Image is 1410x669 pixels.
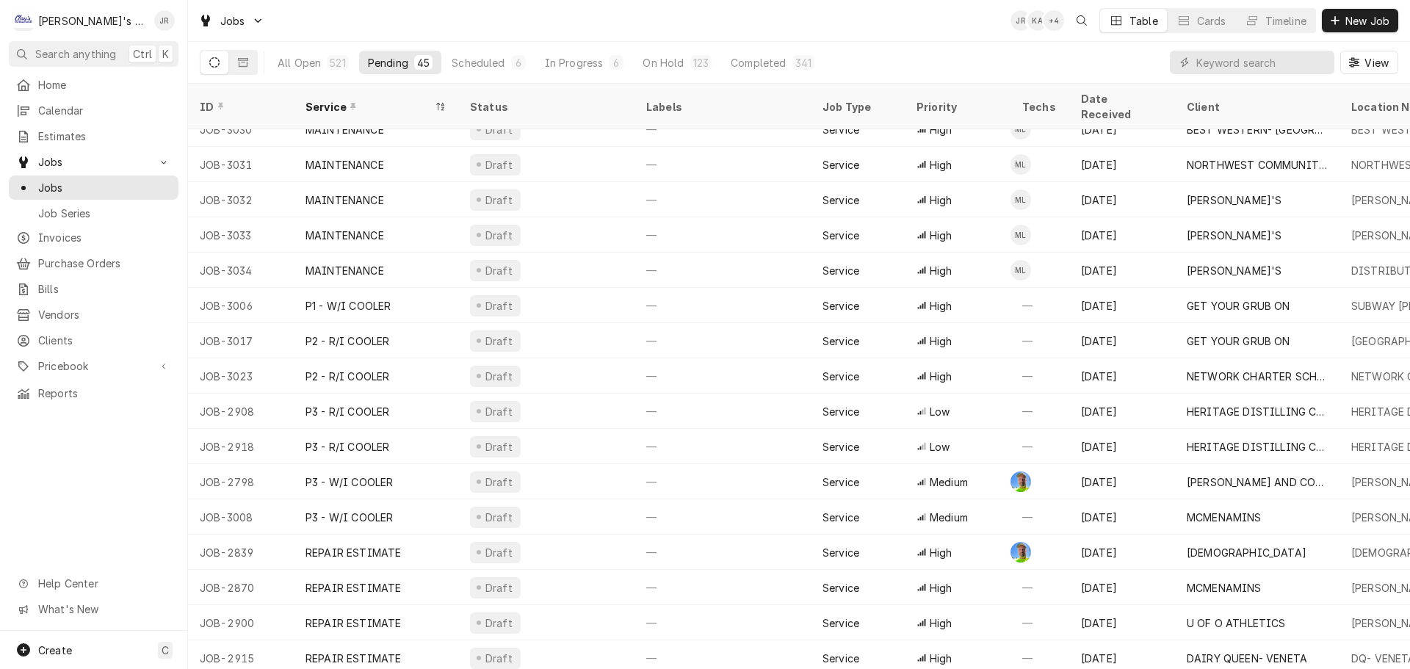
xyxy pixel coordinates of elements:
div: Service [822,298,859,314]
div: — [634,499,811,535]
div: — [634,323,811,358]
a: Jobs [9,176,178,200]
div: C [13,10,34,31]
div: KA [1027,10,1048,31]
button: Search anythingCtrlK [9,41,178,67]
div: HERITAGE DISTILLING COMPANY [1187,404,1328,419]
span: Search anything [35,46,116,62]
div: — [634,535,811,570]
a: Go to Jobs [9,150,178,174]
div: REPAIR ESTIMATE [305,545,401,560]
span: High [930,228,952,243]
div: — [634,570,811,605]
div: REPAIR ESTIMATE [305,615,401,631]
div: Greg Austin's Avatar [1010,542,1031,563]
div: Mikah Levitt-Freimuth's Avatar [1010,225,1031,245]
div: NORTHWEST COMMUNITY CREDIT UNION [1187,157,1328,173]
div: ML [1010,260,1031,281]
div: GET YOUR GRUB ON [1187,333,1290,349]
span: Home [38,77,171,93]
div: — [634,253,811,288]
span: Estimates [38,129,171,144]
div: Service [822,404,859,419]
div: P3 - W/I COOLER [305,474,393,490]
div: Date Received [1081,91,1160,122]
div: [PERSON_NAME]'s Refrigeration [38,13,146,29]
div: Client [1187,99,1325,115]
div: [DATE] [1069,535,1175,570]
div: 45 [417,55,430,70]
div: — [1010,394,1069,429]
div: JOB-3023 [188,358,294,394]
div: JR [1010,10,1031,31]
button: New Job [1322,9,1398,32]
span: Low [930,404,950,419]
span: Jobs [38,154,149,170]
div: JOB-3033 [188,217,294,253]
div: ML [1010,225,1031,245]
div: Pending [368,55,408,70]
div: 341 [795,55,811,70]
span: New Job [1342,13,1392,29]
span: Job Series [38,206,171,221]
div: P3 - R/I COOLER [305,439,389,455]
div: [DATE] [1069,429,1175,464]
span: Jobs [38,180,171,195]
div: Table [1129,13,1158,29]
span: High [930,298,952,314]
div: JOB-3030 [188,112,294,147]
span: View [1362,55,1392,70]
div: P2 - R/I COOLER [305,333,389,349]
div: — [1010,605,1069,640]
a: Bills [9,277,178,301]
div: P3 - R/I COOLER [305,404,389,419]
span: High [930,651,952,666]
div: Draft [483,474,515,490]
span: Pricebook [38,358,149,374]
div: — [634,217,811,253]
span: High [930,369,952,384]
div: JOB-3031 [188,147,294,182]
span: Ctrl [133,46,152,62]
div: — [634,112,811,147]
div: DAIRY QUEEN- VENETA [1187,651,1307,666]
div: 6 [514,55,523,70]
div: Draft [483,615,515,631]
div: Draft [483,192,515,208]
div: Draft [483,651,515,666]
div: P1 - W/I COOLER [305,298,391,314]
div: JOB-2798 [188,464,294,499]
span: Purchase Orders [38,256,171,271]
div: Draft [483,369,515,384]
div: MAINTENANCE [305,192,384,208]
span: Invoices [38,230,171,245]
div: GA [1010,471,1031,492]
div: All Open [278,55,321,70]
div: [DATE] [1069,288,1175,323]
div: Cards [1197,13,1226,29]
div: [DATE] [1069,570,1175,605]
div: Mikah Levitt-Freimuth's Avatar [1010,119,1031,140]
a: Go to What's New [9,597,178,621]
div: [DATE] [1069,323,1175,358]
div: [DATE] [1069,217,1175,253]
button: View [1340,51,1398,74]
div: [DATE] [1069,112,1175,147]
a: Go to Help Center [9,571,178,596]
div: — [634,358,811,394]
div: 123 [693,55,709,70]
span: Create [38,644,72,657]
div: MAINTENANCE [305,263,384,278]
div: Service [822,192,859,208]
div: 521 [330,55,345,70]
span: Jobs [220,13,245,29]
div: JOB-3032 [188,182,294,217]
div: Timeline [1265,13,1306,29]
div: On Hold [643,55,684,70]
div: Status [470,99,620,115]
div: Korey Austin's Avatar [1027,10,1048,31]
div: — [634,605,811,640]
a: Home [9,73,178,97]
span: What's New [38,601,170,617]
div: In Progress [545,55,604,70]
